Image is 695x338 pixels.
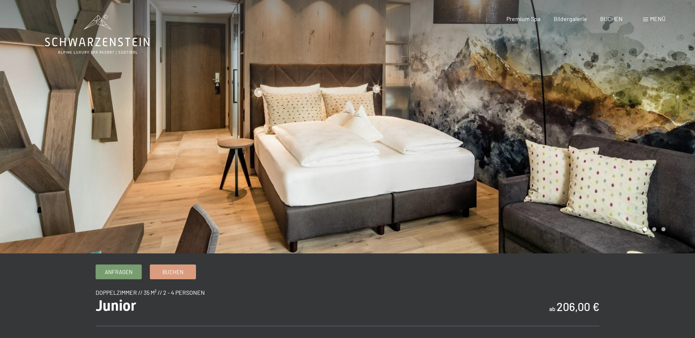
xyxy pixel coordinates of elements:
a: Anfragen [96,265,141,279]
span: Junior [96,297,136,314]
span: Menü [650,15,665,22]
span: Buchen [162,268,183,276]
a: Buchen [150,265,196,279]
a: Premium Spa [506,15,540,22]
a: BUCHEN [600,15,623,22]
span: Doppelzimmer // 35 m² // 2 - 4 Personen [96,289,205,296]
a: Bildergalerie [554,15,587,22]
span: Anfragen [105,268,133,276]
b: 206,00 € [557,300,599,313]
span: ab [549,305,555,312]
